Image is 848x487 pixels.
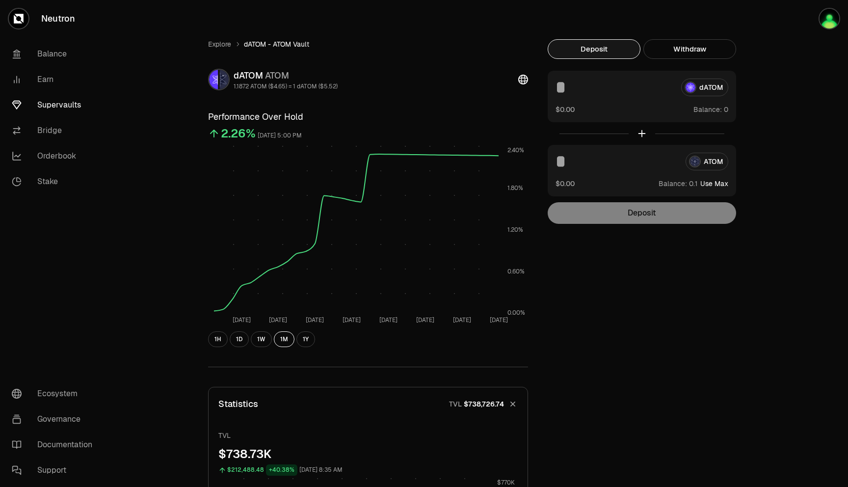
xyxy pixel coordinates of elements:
img: Ledger X [820,9,839,28]
a: Support [4,458,106,483]
button: 1W [251,331,272,347]
a: Explore [208,39,231,49]
span: ATOM [265,70,289,81]
tspan: [DATE] [269,316,287,324]
tspan: [DATE] [306,316,324,324]
h3: Performance Over Hold [208,110,528,124]
tspan: [DATE] [453,316,471,324]
tspan: [DATE] [416,316,434,324]
tspan: 2.40% [507,146,524,154]
button: $0.00 [556,104,575,114]
div: 1.1872 ATOM ($4.65) = 1 dATOM ($5.52) [234,82,338,90]
div: +40.38% [266,464,297,476]
a: Ecosystem [4,381,106,406]
div: $212,488.48 [227,464,264,476]
div: $738.73K [218,446,518,462]
button: 1M [274,331,294,347]
span: Balance: [693,105,722,114]
span: dATOM - ATOM Vault [244,39,309,49]
tspan: [DATE] [379,316,397,324]
div: [DATE] 8:35 AM [299,464,343,476]
a: Supervaults [4,92,106,118]
span: $738,726.74 [464,399,504,409]
button: Use Max [700,179,728,189]
button: 1H [208,331,228,347]
tspan: [DATE] [490,316,508,324]
tspan: 1.20% [507,226,523,234]
span: Balance: [659,179,687,189]
button: 1Y [296,331,315,347]
a: Bridge [4,118,106,143]
img: ATOM Logo [220,70,229,89]
div: 2.26% [221,126,256,141]
a: Earn [4,67,106,92]
div: [DATE] 5:00 PM [258,130,302,141]
p: TVL [218,431,518,440]
a: Governance [4,406,106,432]
img: dATOM Logo [209,70,218,89]
a: Orderbook [4,143,106,169]
button: $0.00 [556,178,575,189]
tspan: 1.80% [507,184,523,192]
tspan: [DATE] [343,316,361,324]
button: Withdraw [643,39,736,59]
a: Documentation [4,432,106,458]
tspan: [DATE] [233,316,251,324]
p: TVL [449,399,462,409]
tspan: 0.00% [507,309,525,317]
nav: breadcrumb [208,39,528,49]
div: dATOM [234,69,338,82]
button: 1D [230,331,249,347]
button: StatisticsTVL$738,726.74 [209,387,528,421]
p: Statistics [218,397,258,411]
a: Stake [4,169,106,194]
tspan: 0.60% [507,268,525,275]
tspan: $770K [497,479,515,487]
a: Balance [4,41,106,67]
button: Deposit [548,39,640,59]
